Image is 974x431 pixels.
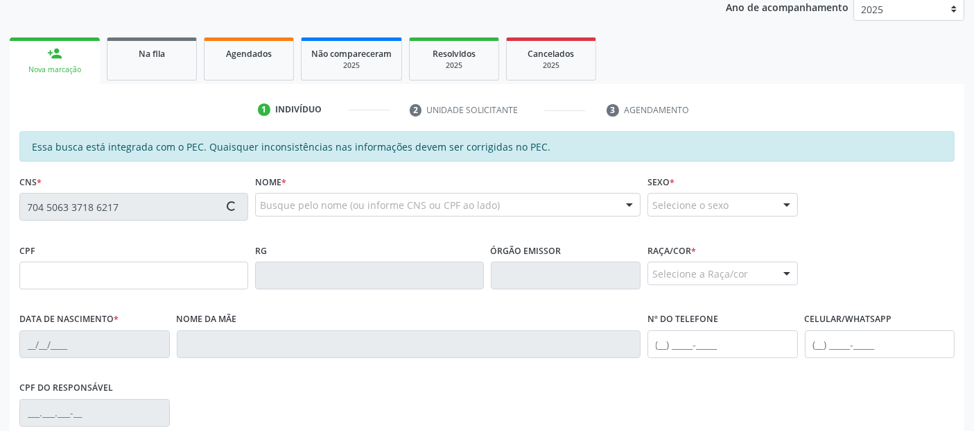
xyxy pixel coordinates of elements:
[226,48,272,60] span: Agendados
[19,309,119,330] label: Data de nascimento
[19,330,170,358] input: __/__/____
[652,198,729,212] span: Selecione o sexo
[647,309,718,330] label: Nº do Telefone
[139,48,165,60] span: Na fila
[652,267,748,281] span: Selecione a Raça/cor
[805,309,892,330] label: Celular/WhatsApp
[19,131,955,162] div: Essa busca está integrada com o PEC. Quaisquer inconsistências nas informações devem ser corrigid...
[19,171,42,193] label: CNS
[255,171,286,193] label: Nome
[433,48,476,60] span: Resolvidos
[311,48,392,60] span: Não compareceram
[419,60,489,71] div: 2025
[47,46,62,61] div: person_add
[177,309,237,330] label: Nome da mãe
[647,330,798,358] input: (__) _____-_____
[258,103,270,116] div: 1
[647,171,675,193] label: Sexo
[19,65,90,75] div: Nova marcação
[491,240,562,262] label: Órgão emissor
[19,240,35,262] label: CPF
[805,330,955,358] input: (__) _____-_____
[19,399,170,427] input: ___.___.___-__
[260,198,500,212] span: Busque pelo nome (ou informe CNS ou CPF ao lado)
[647,240,696,262] label: Raça/cor
[275,103,322,116] div: Indivíduo
[516,60,586,71] div: 2025
[19,378,113,399] label: CPF do responsável
[255,240,267,262] label: RG
[311,60,392,71] div: 2025
[528,48,575,60] span: Cancelados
